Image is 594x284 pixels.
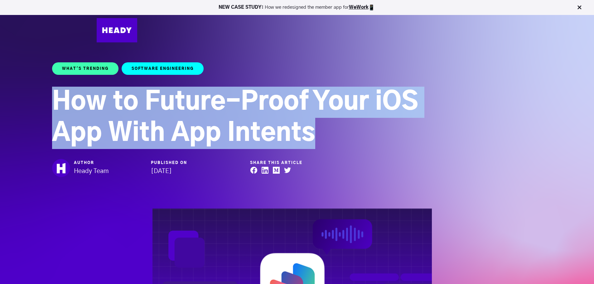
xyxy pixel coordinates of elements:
[151,168,172,174] strong: [DATE]
[576,4,582,11] img: Close Bar
[143,23,497,38] div: Navigation Menu
[284,166,291,174] img: twitter
[3,4,591,11] p: How we redesigned the member app for
[52,87,443,149] h1: How to Future-Proof Your iOS App With App Intents
[261,166,269,174] img: linkedin
[369,4,375,11] img: app emoji
[74,168,109,174] strong: Heady Team
[349,5,369,10] a: WeWork
[219,5,265,10] strong: NEW CASE STUDY:
[97,18,137,42] img: Heady_Logo_Web-01 (1)
[74,161,94,165] small: Author
[52,159,70,177] img: Heady Team
[52,62,118,75] a: What's Trending
[273,166,280,174] img: make-it
[250,166,258,174] img: facebook
[122,62,204,75] a: Software Engineering
[151,161,187,165] small: Published On
[250,161,302,165] small: Share this article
